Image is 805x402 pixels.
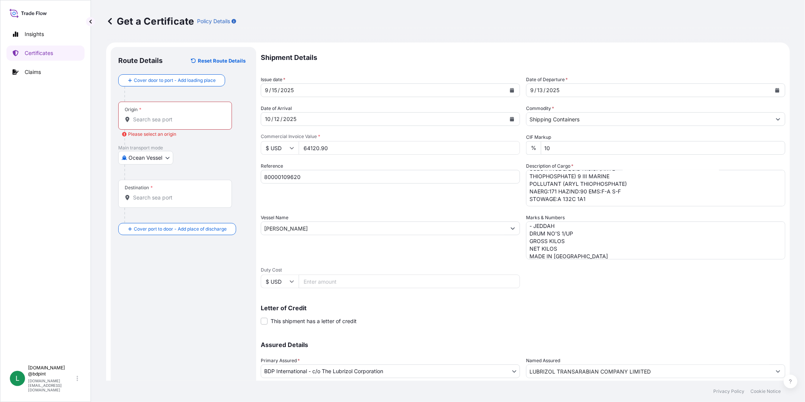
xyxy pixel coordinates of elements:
div: / [278,86,280,95]
input: Enter booking reference [261,170,520,184]
div: Origin [125,107,141,113]
div: month, [264,86,269,95]
p: Insights [25,30,44,38]
button: BDP International - c/o The Lubrizol Corporation [261,364,520,378]
button: Show suggestions [771,112,785,126]
p: Main transport mode [118,145,249,151]
p: Assured Details [261,342,785,348]
div: / [280,115,282,124]
label: Marks & Numbers [526,214,565,221]
div: / [269,86,271,95]
a: Privacy Policy [713,388,744,394]
button: Reset Route Details [187,55,249,67]
p: Policy Details [197,17,230,25]
span: L [16,375,19,382]
button: Show suggestions [506,221,520,235]
label: Commodity [526,105,554,112]
label: Named Assured [526,357,560,364]
input: Type to search commodity [526,112,771,126]
input: Type to search vessel name or IMO [261,221,506,235]
span: Date of Arrival [261,105,292,112]
span: This shipment has a letter of credit [271,317,357,325]
div: day, [271,86,278,95]
input: Enter amount [299,141,520,155]
div: / [271,115,273,124]
label: CIF Markup [526,133,551,141]
a: Claims [6,64,85,80]
button: Cover port to door - Add place of discharge [118,223,236,235]
button: Show suggestions [771,364,785,378]
button: Cover door to port - Add loading place [118,74,225,86]
div: month, [529,86,534,95]
a: Certificates [6,46,85,61]
div: year, [545,86,560,95]
input: Enter percentage between 0 and 24% [541,141,785,155]
span: Commercial Invoice Value [261,133,520,140]
p: [DOMAIN_NAME][EMAIL_ADDRESS][DOMAIN_NAME] [28,378,75,392]
label: Vessel Name [261,214,288,221]
input: Destination [133,194,222,201]
input: Enter amount [299,275,520,288]
div: / [543,86,545,95]
p: Reset Route Details [198,57,246,64]
label: Description of Cargo [526,162,573,170]
button: Calendar [506,113,518,125]
div: day, [536,86,543,95]
a: Insights [6,27,85,42]
span: Issue date [261,76,285,83]
p: Get a Certificate [106,15,194,27]
div: % [526,141,541,155]
span: Cover door to port - Add loading place [134,77,216,84]
p: Letter of Credit [261,305,785,311]
div: year, [280,86,294,95]
button: Calendar [506,84,518,96]
span: BDP International - c/o The Lubrizol Corporation [264,367,383,375]
p: [DOMAIN_NAME] @bdpint [28,365,75,377]
button: Select transport [118,151,173,165]
div: Please select an origin [122,130,176,138]
input: Origin [133,116,222,123]
span: Duty Cost [261,267,520,273]
p: Shipment Details [261,47,785,68]
p: Certificates [25,49,53,57]
div: year, [282,115,297,124]
div: month, [264,115,271,124]
div: Destination [125,185,153,191]
span: Date of Departure [526,76,568,83]
span: Ocean Vessel [128,154,162,162]
button: Calendar [771,84,783,96]
span: Cover port to door - Add place of discharge [134,225,227,233]
span: Primary Assured [261,357,300,364]
a: Cookie Notice [750,388,781,394]
div: day, [273,115,280,124]
input: Assured Name [526,364,771,378]
p: Route Details [118,56,163,65]
div: / [534,86,536,95]
p: Claims [25,68,41,76]
label: Reference [261,162,283,170]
